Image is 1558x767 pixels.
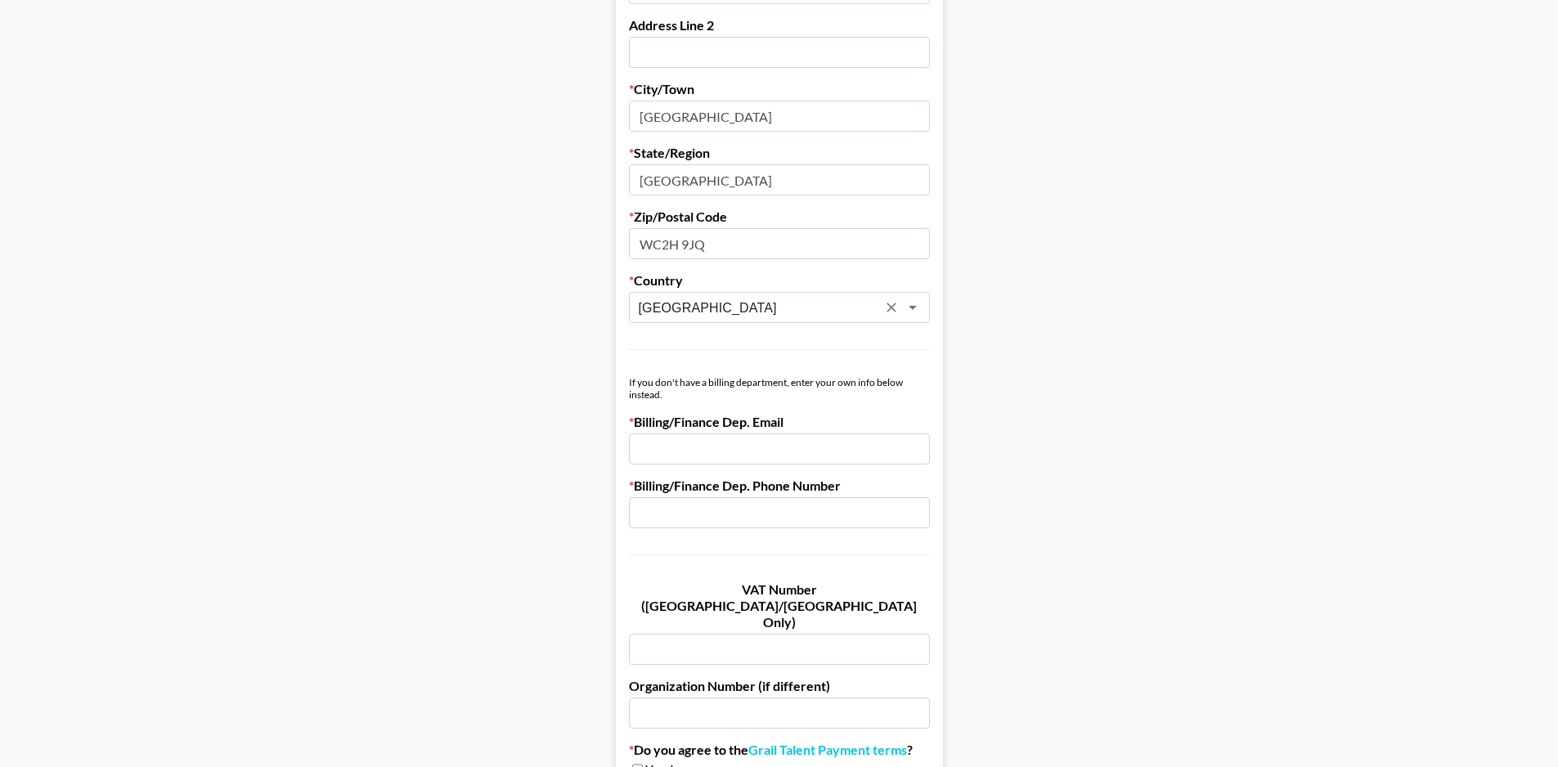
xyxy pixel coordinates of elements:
[629,414,930,430] label: Billing/Finance Dep. Email
[629,581,930,630] label: VAT Number ([GEOGRAPHIC_DATA]/[GEOGRAPHIC_DATA] Only)
[629,478,930,494] label: Billing/Finance Dep. Phone Number
[629,81,930,97] label: City/Town
[629,742,930,758] label: Do you agree to the ?
[629,209,930,225] label: Zip/Postal Code
[748,742,907,758] a: Grail Talent Payment terms
[629,17,930,34] label: Address Line 2
[880,296,903,319] button: Clear
[629,678,930,694] label: Organization Number (if different)
[629,376,930,401] div: If you don't have a billing department, enter your own info below instead.
[629,272,930,289] label: Country
[901,296,924,319] button: Open
[629,145,930,161] label: State/Region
